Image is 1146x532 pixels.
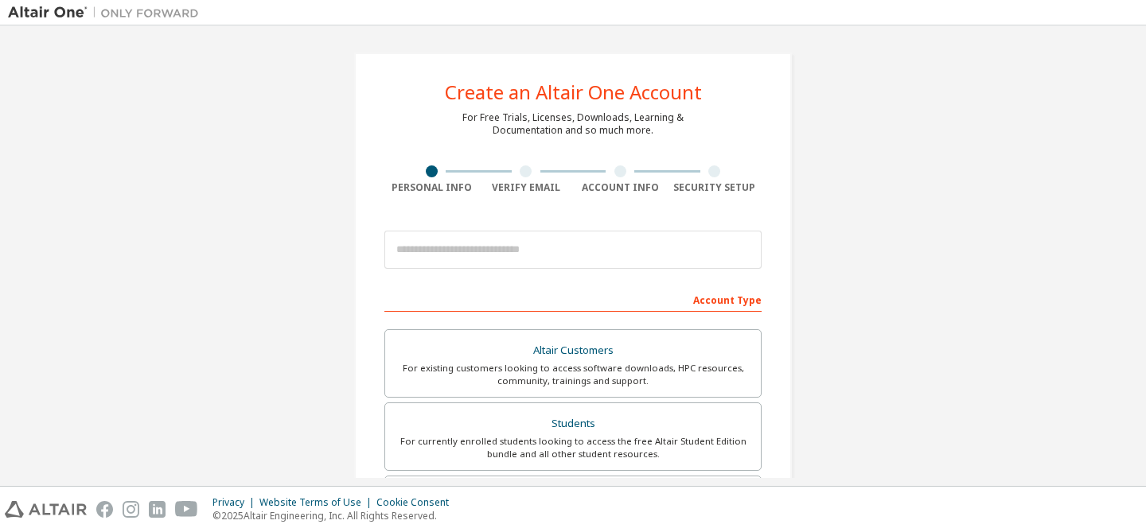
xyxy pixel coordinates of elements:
[479,181,574,194] div: Verify Email
[376,496,458,509] div: Cookie Consent
[123,501,139,518] img: instagram.svg
[395,340,751,362] div: Altair Customers
[395,362,751,387] div: For existing customers looking to access software downloads, HPC resources, community, trainings ...
[259,496,376,509] div: Website Terms of Use
[175,501,198,518] img: youtube.svg
[462,111,684,137] div: For Free Trials, Licenses, Downloads, Learning & Documentation and so much more.
[384,286,762,312] div: Account Type
[573,181,668,194] div: Account Info
[212,509,458,522] p: © 2025 Altair Engineering, Inc. All Rights Reserved.
[445,83,702,102] div: Create an Altair One Account
[8,5,207,21] img: Altair One
[384,181,479,194] div: Personal Info
[395,413,751,435] div: Students
[5,501,87,518] img: altair_logo.svg
[668,181,762,194] div: Security Setup
[96,501,113,518] img: facebook.svg
[395,435,751,460] div: For currently enrolled students looking to access the free Altair Student Edition bundle and all ...
[149,501,166,518] img: linkedin.svg
[212,496,259,509] div: Privacy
